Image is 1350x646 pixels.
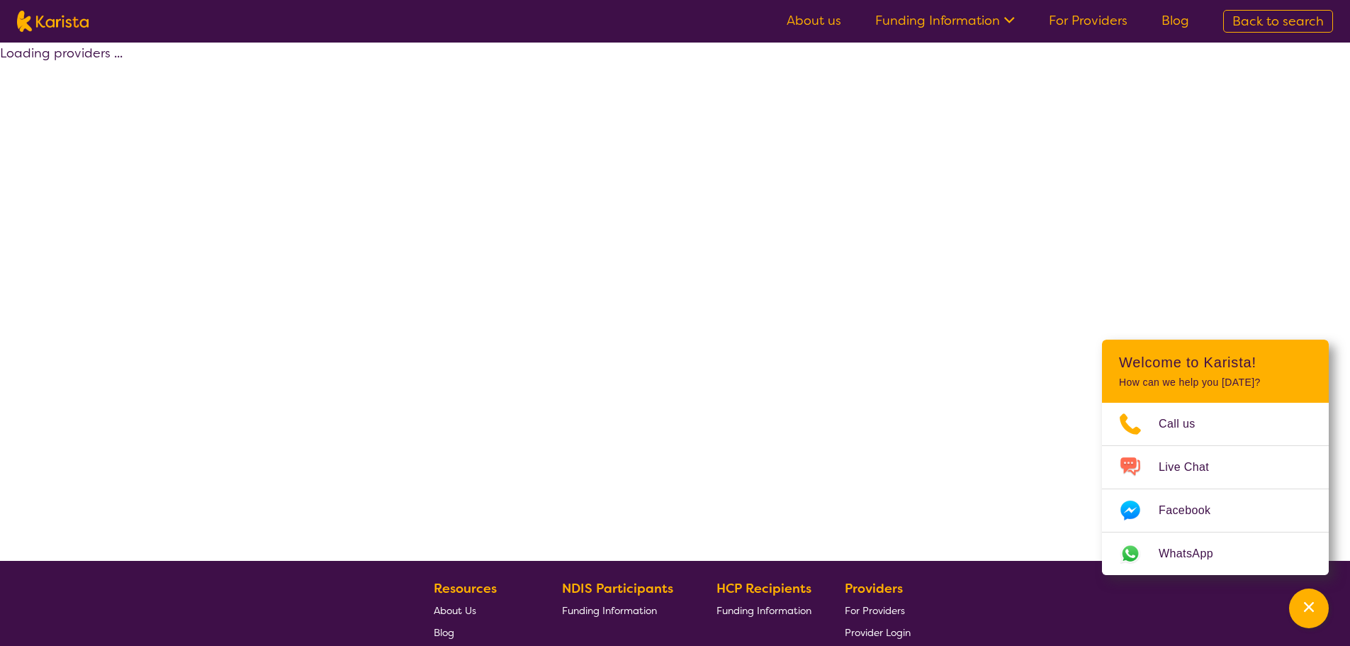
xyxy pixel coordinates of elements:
[845,580,903,597] b: Providers
[1049,12,1127,29] a: For Providers
[1102,403,1329,575] ul: Choose channel
[1159,413,1213,435] span: Call us
[434,626,454,639] span: Blog
[1159,500,1227,521] span: Facebook
[845,626,911,639] span: Provider Login
[1159,543,1230,564] span: WhatsApp
[1102,340,1329,575] div: Channel Menu
[562,604,657,617] span: Funding Information
[434,621,529,643] a: Blog
[787,12,841,29] a: About us
[1119,377,1312,389] p: How can we help you [DATE]?
[1289,589,1329,628] button: Channel Menu
[434,604,476,617] span: About Us
[716,599,811,621] a: Funding Information
[845,621,911,643] a: Provider Login
[17,11,89,32] img: Karista logo
[875,12,1015,29] a: Funding Information
[845,599,911,621] a: For Providers
[716,580,811,597] b: HCP Recipients
[562,599,684,621] a: Funding Information
[1159,457,1226,478] span: Live Chat
[1161,12,1189,29] a: Blog
[716,604,811,617] span: Funding Information
[434,580,497,597] b: Resources
[562,580,673,597] b: NDIS Participants
[1232,13,1324,30] span: Back to search
[845,604,905,617] span: For Providers
[1223,10,1333,33] a: Back to search
[1102,533,1329,575] a: Web link opens in a new tab.
[1119,354,1312,371] h2: Welcome to Karista!
[434,599,529,621] a: About Us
